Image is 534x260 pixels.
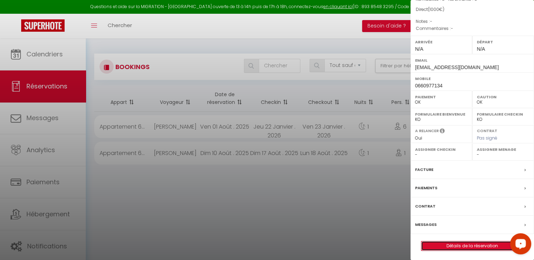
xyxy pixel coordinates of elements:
[430,18,432,24] span: -
[451,25,453,31] span: -
[421,241,523,250] a: Détails de la réservation
[477,93,529,100] label: Caution
[504,230,534,260] iframe: LiveChat chat widget
[477,135,497,141] span: Pas signé
[416,18,529,25] p: Notes :
[477,111,529,118] label: Formulaire Checkin
[415,146,468,153] label: Assigner Checkin
[428,6,444,12] span: ( €)
[415,221,437,228] label: Messages
[415,46,423,52] span: N/A
[415,38,468,45] label: Arrivée
[415,203,436,210] label: Contrat
[415,128,439,134] label: A relancer
[415,111,468,118] label: Formulaire Bienvenue
[477,146,529,153] label: Assigner Menage
[440,128,445,136] i: Sélectionner OUI si vous souhaiter envoyer les séquences de messages post-checkout
[415,93,468,100] label: Paiement
[430,6,439,12] span: 1000
[415,184,437,192] label: Paiements
[416,25,529,32] p: Commentaires :
[415,57,529,64] label: Email
[415,75,529,82] label: Mobile
[421,241,523,251] button: Détails de la réservation
[477,46,485,52] span: N/A
[415,83,443,88] span: 0660977134
[477,38,529,45] label: Départ
[415,64,499,70] span: [EMAIL_ADDRESS][DOMAIN_NAME]
[415,166,433,173] label: Facture
[416,6,529,13] div: Direct
[477,128,497,132] label: Contrat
